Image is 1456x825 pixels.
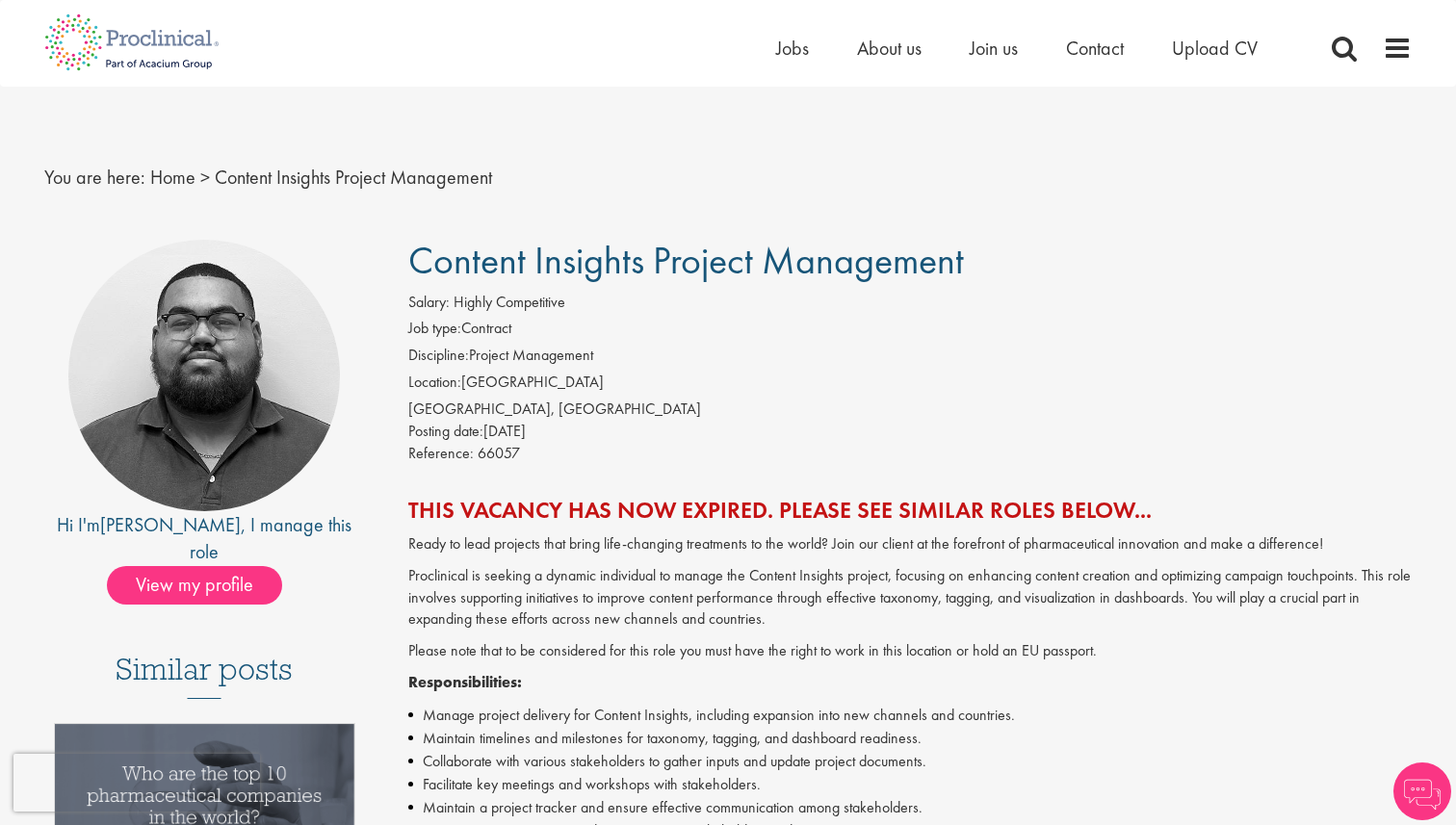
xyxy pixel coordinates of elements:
label: Discipline: [408,345,469,367]
li: Project Management [408,345,1413,372]
li: [GEOGRAPHIC_DATA] [408,372,1413,399]
p: Ready to lead projects that bring life-changing treatments to the world? Join our client at the f... [408,533,1413,555]
span: Posting date: [408,421,483,441]
a: View my profile [107,570,301,595]
a: Contact [1066,36,1124,61]
label: Location: [408,372,461,394]
p: Please note that to be considered for this role you must have the right to work in this location ... [408,640,1413,662]
label: Salary: [408,292,450,314]
a: [PERSON_NAME] [100,512,241,537]
div: Hi I'm , I manage this role [44,511,365,566]
div: [GEOGRAPHIC_DATA], [GEOGRAPHIC_DATA] [408,399,1413,421]
img: Chatbot [1393,762,1451,820]
label: Reference: [408,443,474,465]
li: Manage project delivery for Content Insights, including expansion into new channels and countries. [408,704,1413,727]
span: 66057 [478,443,520,463]
span: View my profile [107,566,282,605]
img: imeage of recruiter Ashley Bennett [68,240,340,511]
li: Contract [408,318,1413,345]
h2: This vacancy has now expired. Please see similar roles below... [408,498,1413,523]
strong: Responsibilities: [408,672,522,692]
li: Facilitate key meetings and workshops with stakeholders. [408,773,1413,796]
span: You are here: [44,165,145,190]
li: Maintain timelines and milestones for taxonomy, tagging, and dashboard readiness. [408,727,1413,750]
li: Maintain a project tracker and ensure effective communication among stakeholders. [408,796,1413,819]
span: Highly Competitive [454,292,565,312]
span: > [200,165,210,190]
a: Join us [970,36,1018,61]
a: Jobs [776,36,809,61]
a: breadcrumb link [150,165,195,190]
label: Job type: [408,318,461,340]
h3: Similar posts [116,653,293,699]
span: Content Insights Project Management [408,236,964,285]
iframe: reCAPTCHA [13,754,260,812]
p: Proclinical is seeking a dynamic individual to manage the Content Insights project, focusing on e... [408,565,1413,632]
span: Content Insights Project Management [215,165,492,190]
div: [DATE] [408,421,1413,443]
li: Collaborate with various stakeholders to gather inputs and update project documents. [408,750,1413,773]
a: About us [857,36,922,61]
a: Upload CV [1172,36,1258,61]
